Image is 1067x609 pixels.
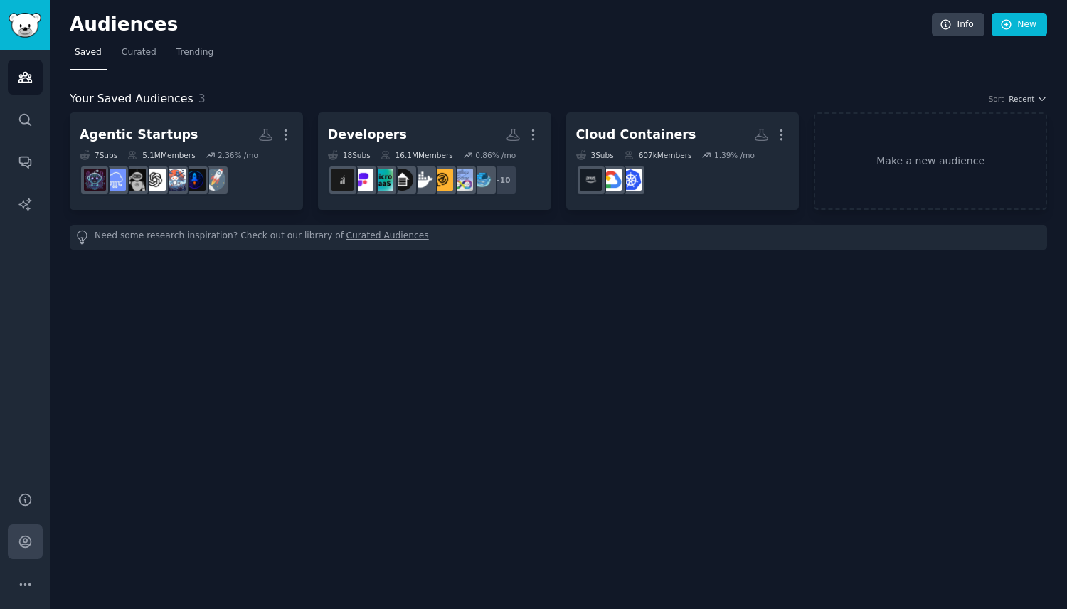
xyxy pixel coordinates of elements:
[451,169,473,191] img: Docker_DevOps
[75,46,102,59] span: Saved
[70,90,193,108] span: Your Saved Audiences
[576,150,614,160] div: 3 Sub s
[1009,94,1034,104] span: Recent
[124,169,146,191] img: AgentsOfAI
[328,126,407,144] div: Developers
[351,169,373,191] img: MastermindSaas
[566,112,800,210] a: Cloud Containers3Subs607kMembers1.39% /mokubernetesgooglecloudaws
[80,150,117,160] div: 7 Sub s
[391,169,413,191] img: selfhosted
[487,165,517,195] div: + 10
[471,169,493,191] img: DockerSwarm
[122,46,156,59] span: Curated
[144,169,166,191] img: OpenAI
[184,169,206,191] img: AiSolopreneurs
[814,112,1047,210] a: Make a new audience
[992,13,1047,37] a: New
[117,41,161,70] a: Curated
[989,94,1004,104] div: Sort
[431,169,453,191] img: AppDevelopers
[331,169,354,191] img: seo_saas
[580,169,602,191] img: aws
[218,150,258,160] div: 2.36 % /mo
[624,150,692,160] div: 607k Members
[475,150,516,160] div: 0.86 % /mo
[576,126,696,144] div: Cloud Containers
[600,169,622,191] img: googlecloud
[84,169,106,191] img: Build_AI_Agents
[371,169,393,191] img: microsaas
[171,41,218,70] a: Trending
[1009,94,1047,104] button: Recent
[176,46,213,59] span: Trending
[328,150,371,160] div: 18 Sub s
[198,92,206,105] span: 3
[70,112,303,210] a: Agentic Startups7Subs5.1MMembers2.36% /mostartupsAiSolopreneursAI_AgentsOpenAIAgentsOfAISaaSBuild...
[411,169,433,191] img: docker
[714,150,755,160] div: 1.39 % /mo
[346,230,429,245] a: Curated Audiences
[104,169,126,191] img: SaaS
[80,126,198,144] div: Agentic Startups
[70,14,932,36] h2: Audiences
[70,225,1047,250] div: Need some research inspiration? Check out our library of
[9,13,41,38] img: GummySearch logo
[203,169,225,191] img: startups
[381,150,453,160] div: 16.1M Members
[70,41,107,70] a: Saved
[164,169,186,191] img: AI_Agents
[932,13,984,37] a: Info
[318,112,551,210] a: Developers18Subs16.1MMembers0.86% /mo+10DockerSwarmDocker_DevOpsAppDevelopersdockerselfhostedmicr...
[127,150,195,160] div: 5.1M Members
[620,169,642,191] img: kubernetes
